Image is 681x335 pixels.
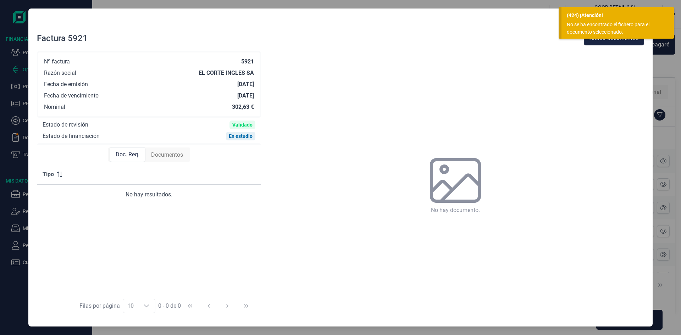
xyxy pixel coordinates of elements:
span: 0 - 0 de 0 [158,303,181,309]
div: (424) ¡Atención! [567,12,669,19]
div: Fecha de vencimiento [44,92,99,99]
span: Tipo [43,170,54,179]
div: Documentos [145,148,189,162]
div: Nominal [44,104,65,111]
div: [DATE] [237,81,254,88]
div: Validado [232,122,253,128]
button: Previous Page [200,297,217,314]
div: Filas por página [79,302,120,310]
div: Estado de financiación [43,133,100,140]
div: Estado de revisión [43,121,88,128]
div: 302,63 € [232,104,254,111]
div: En estudio [229,133,253,139]
span: Doc. Req. [116,150,139,159]
button: Last Page [238,297,255,314]
div: Choose [138,299,155,313]
div: No se ha encontrado el fichero para el documento seleccionado. [567,21,663,36]
div: No hay resultados. [43,190,255,199]
div: Fecha de emisión [44,81,88,88]
div: Nº factura [44,58,70,65]
button: First Page [182,297,199,314]
div: EL CORTE INGLES SA [199,69,254,77]
div: Doc. Req. [110,147,145,162]
div: Factura 5921 [37,33,88,44]
span: Documentos [151,151,183,159]
span: No hay documento. [431,206,480,214]
div: [DATE] [237,92,254,99]
div: 5921 [241,58,254,65]
div: Razón social [44,69,76,77]
button: Next Page [219,297,236,314]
